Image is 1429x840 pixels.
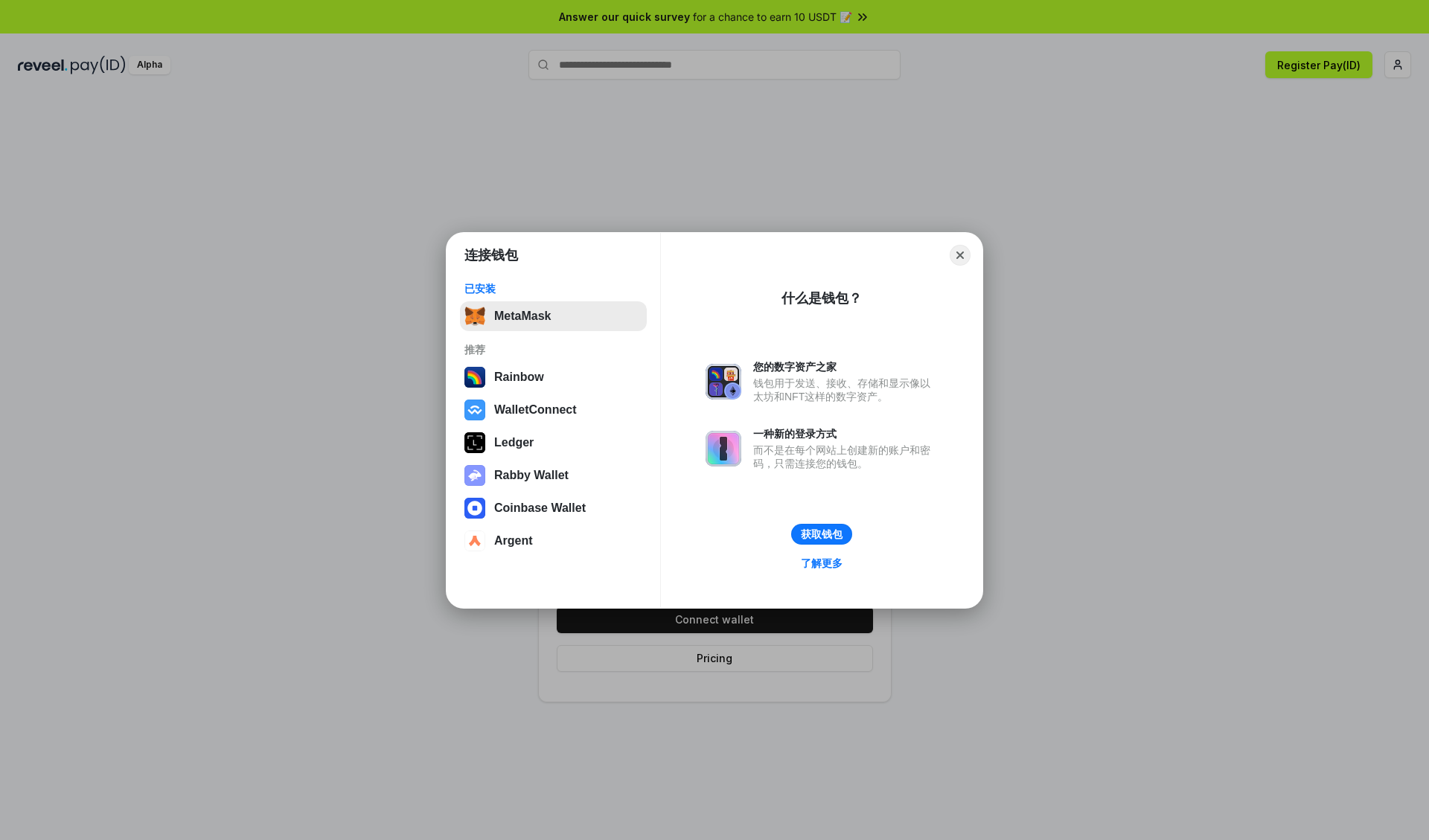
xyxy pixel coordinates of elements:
[460,461,647,490] button: Rabby Wallet
[464,498,485,519] img: svg+xml,%3Csvg%20width%3D%2228%22%20height%3D%2228%22%20viewBox%3D%220%200%2028%2028%22%20fill%3D...
[460,526,647,556] button: Argent
[460,301,647,331] button: MetaMask
[494,436,534,449] div: Ledger
[464,306,485,327] img: svg+xml,%3Csvg%20fill%3D%22none%22%20height%3D%2233%22%20viewBox%3D%220%200%2035%2033%22%20width%...
[464,343,642,356] div: 推荐
[464,432,485,453] img: svg+xml,%3Csvg%20xmlns%3D%22http%3A%2F%2Fwww.w3.org%2F2000%2Fsvg%22%20width%3D%2228%22%20height%3...
[792,554,851,573] a: 了解更多
[464,367,485,388] img: svg+xml,%3Csvg%20width%3D%22120%22%20height%3D%22120%22%20viewBox%3D%220%200%20120%20120%22%20fil...
[950,245,971,266] button: Close
[494,534,533,548] div: Argent
[494,403,577,417] div: WalletConnect
[706,364,741,400] img: svg+xml,%3Csvg%20xmlns%3D%22http%3A%2F%2Fwww.w3.org%2F2000%2Fsvg%22%20fill%3D%22none%22%20viewBox...
[464,246,518,264] h1: 连接钱包
[706,431,741,467] img: svg+xml,%3Csvg%20xmlns%3D%22http%3A%2F%2Fwww.w3.org%2F2000%2Fsvg%22%20fill%3D%22none%22%20viewBox...
[801,528,843,541] div: 获取钱包
[464,465,485,486] img: svg+xml,%3Csvg%20xmlns%3D%22http%3A%2F%2Fwww.w3.org%2F2000%2Fsvg%22%20fill%3D%22none%22%20viewBox...
[464,530,485,551] img: svg+xml,%3Csvg%20width%3D%2228%22%20height%3D%2228%22%20viewBox%3D%220%200%2028%2028%22%20fill%3D...
[781,289,862,307] div: 什么是钱包？
[791,524,852,545] button: 获取钱包
[460,493,647,523] button: Coinbase Wallet
[464,282,642,295] div: 已安装
[494,469,569,482] div: Rabby Wallet
[753,443,938,470] div: 而不是在每个网站上创建新的账户和密码，只需连接您的钱包。
[460,362,647,392] button: Rainbow
[801,557,843,570] div: 了解更多
[460,428,647,458] button: Ledger
[494,501,586,515] div: Coinbase Wallet
[460,395,647,425] button: WalletConnect
[753,376,938,403] div: 钱包用于发送、接收、存储和显示像以太坊和NFT这样的数字资产。
[753,360,938,373] div: 您的数字资产之家
[464,400,485,420] img: svg+xml,%3Csvg%20width%3D%2228%22%20height%3D%2228%22%20viewBox%3D%220%200%2028%2028%22%20fill%3D...
[753,427,938,440] div: 一种新的登录方式
[494,310,551,323] div: MetaMask
[494,371,544,384] div: Rainbow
